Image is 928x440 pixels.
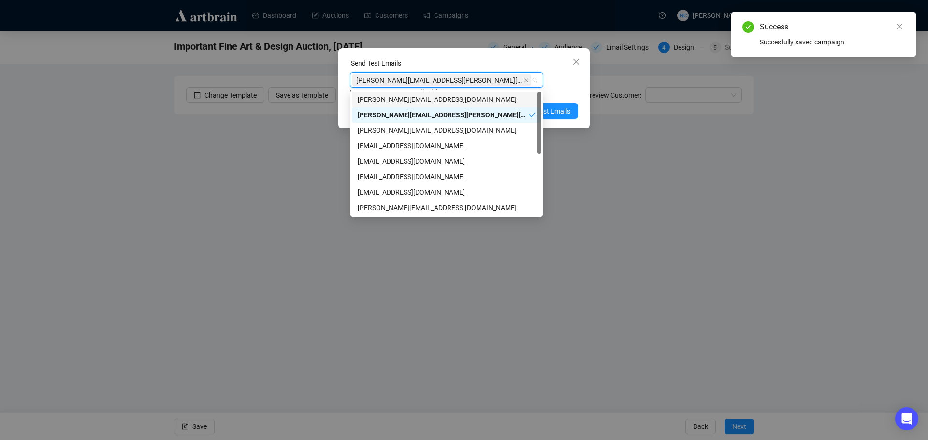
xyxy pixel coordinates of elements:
[358,141,536,151] div: [EMAIL_ADDRESS][DOMAIN_NAME]
[352,74,531,86] span: shawn.leventhal@gmail.com
[358,171,536,182] div: [EMAIL_ADDRESS][DOMAIN_NAME]
[352,123,541,138] div: shawn@nyshowplace.com
[352,107,541,123] div: shawn.leventhal@gmail.com
[760,37,905,47] div: Succesfully saved campaign
[358,110,529,120] div: [PERSON_NAME][EMAIL_ADDRESS][PERSON_NAME][DOMAIN_NAME]
[568,54,584,70] button: Close
[351,59,401,67] label: Send Test Emails
[352,169,541,185] div: elad@artbrain.co
[358,187,536,198] div: [EMAIL_ADDRESS][DOMAIN_NAME]
[894,21,905,32] a: Close
[352,185,541,200] div: adar.g@artbrain.co
[358,156,536,167] div: [EMAIL_ADDRESS][DOMAIN_NAME]
[520,106,570,116] span: Send Test Emails
[358,202,536,213] div: [PERSON_NAME][EMAIL_ADDRESS][DOMAIN_NAME]
[896,23,903,30] span: close
[529,112,536,118] span: check
[352,92,541,107] div: neta.k@artbrain.co
[358,125,536,136] div: [PERSON_NAME][EMAIL_ADDRESS][DOMAIN_NAME]
[760,21,905,33] div: Success
[742,21,754,33] span: check-circle
[356,75,522,85] span: [PERSON_NAME][EMAIL_ADDRESS][PERSON_NAME][DOMAIN_NAME]
[352,154,541,169] div: higginsj35@gmail.com
[572,58,580,66] span: close
[524,78,529,83] span: close
[352,138,541,154] div: abalaish@aol.com
[358,94,536,105] div: [PERSON_NAME][EMAIL_ADDRESS][DOMAIN_NAME]
[895,407,918,430] div: Open Intercom Messenger
[352,200,541,215] div: julia@nyshowplace.com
